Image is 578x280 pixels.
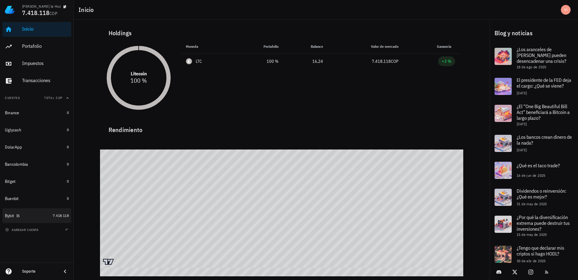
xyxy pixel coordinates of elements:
[4,227,41,233] button: agregar cuenta
[22,60,69,66] div: Impuestos
[5,127,21,133] div: Uglycash
[104,120,460,135] div: Rendimiento
[238,58,278,65] div: 100 %
[517,148,527,152] span: [DATE]
[391,59,399,64] span: COP
[2,74,71,88] a: Transacciones
[67,179,69,184] span: 0
[2,105,71,120] a: Binance 0
[517,214,570,232] span: ¿Por qué la diversificación extrema puede destruir tus inversiones?
[517,91,527,95] span: [DATE]
[44,96,63,100] span: Total COP
[490,43,578,73] a: ¿Los aranceles de [PERSON_NAME] pueden desencadenar una crisis? 18 de ago de 2025
[196,58,202,64] div: LTC
[517,259,546,263] span: 30 de abr de 2025
[517,162,560,168] span: ¿Qué es el taco trade?
[490,73,578,100] a: El presidente de la FED deja el cargo: ¿Qué se viene? [DATE]
[517,202,547,206] span: 31 de may de 2025
[79,5,96,15] h1: Inicio
[2,91,71,105] button: CuentasTotal COP
[104,23,460,43] div: Holdings
[561,5,571,15] div: avatar
[328,39,403,54] th: Valor de mercado
[372,59,391,64] span: 7.418.118
[67,145,69,149] span: 0
[22,4,61,9] div: [PERSON_NAME] la Hoz
[67,196,69,201] span: 0
[437,44,455,49] span: Ganancia
[517,122,527,126] span: [DATE]
[22,9,49,17] span: 7.418.118
[490,100,578,130] a: ¿El “One Big Beautiful Bill Act” beneficiará a Bitcoin a largo plazo? [DATE]
[186,58,192,64] div: LTC-icon
[490,211,578,241] a: ¿Por qué la diversificación extrema puede destruir tus inversiones? 15 de may de 2025
[22,26,69,32] div: Inicio
[2,22,71,37] a: Inicio
[5,145,22,150] div: DolarApp
[2,174,71,189] a: Bitget 0
[67,162,69,166] span: 0
[288,58,323,65] div: 16,24
[233,39,283,54] th: Portafolio
[181,39,233,54] th: Moneda
[517,245,564,257] span: ¿Tengo que declarar mis criptos si hago HODL?
[490,130,578,157] a: ¿Los bancos crean dinero de la nada? [DATE]
[517,232,547,237] span: 15 de may de 2025
[5,5,15,15] img: LedgiFi
[442,58,451,64] div: +3 %
[517,65,546,69] span: 18 de ago de 2025
[67,127,69,132] span: 0
[2,140,71,154] a: DolarApp 0
[490,23,578,43] div: Blog y noticias
[517,103,570,121] span: ¿El “One Big Beautiful Bill Act” beneficiará a Bitcoin a largo plazo?
[2,39,71,54] a: Portafolio
[22,269,56,274] div: Soporte
[5,110,19,115] div: Binance
[5,196,19,201] div: Buenbit
[2,123,71,137] a: Uglycash 0
[53,213,69,218] span: 7.418.118
[490,157,578,184] a: ¿Qué es el taco trade? 16 de jun de 2025
[103,259,114,265] a: Charting by TradingView
[517,77,571,89] span: El presidente de la FED deja el cargo: ¿Qué se viene?
[517,188,566,200] span: Dividendos o reinversión: ¿Qué es mejor?
[490,241,578,268] a: ¿Tengo que declarar mis criptos si hago HODL? 30 de abr de 2025
[6,228,39,232] span: agregar cuenta
[283,39,328,54] th: Balance
[2,208,71,223] a: Bybit 7.418.118
[22,43,69,49] div: Portafolio
[22,78,69,83] div: Transacciones
[517,46,566,64] span: ¿Los aranceles de [PERSON_NAME] pueden desencadenar una crisis?
[5,162,28,167] div: Bancolombia
[490,184,578,211] a: Dividendos o reinversión: ¿Qué es mejor? 31 de may de 2025
[67,110,69,115] span: 0
[517,173,545,178] span: 16 de jun de 2025
[2,191,71,206] a: Buenbit 0
[517,134,572,146] span: ¿Los bancos crean dinero de la nada?
[49,11,57,16] span: COP
[2,157,71,172] a: Bancolombia 0
[5,179,16,184] div: Bitget
[2,56,71,71] a: Impuestos
[5,213,14,218] div: Bybit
